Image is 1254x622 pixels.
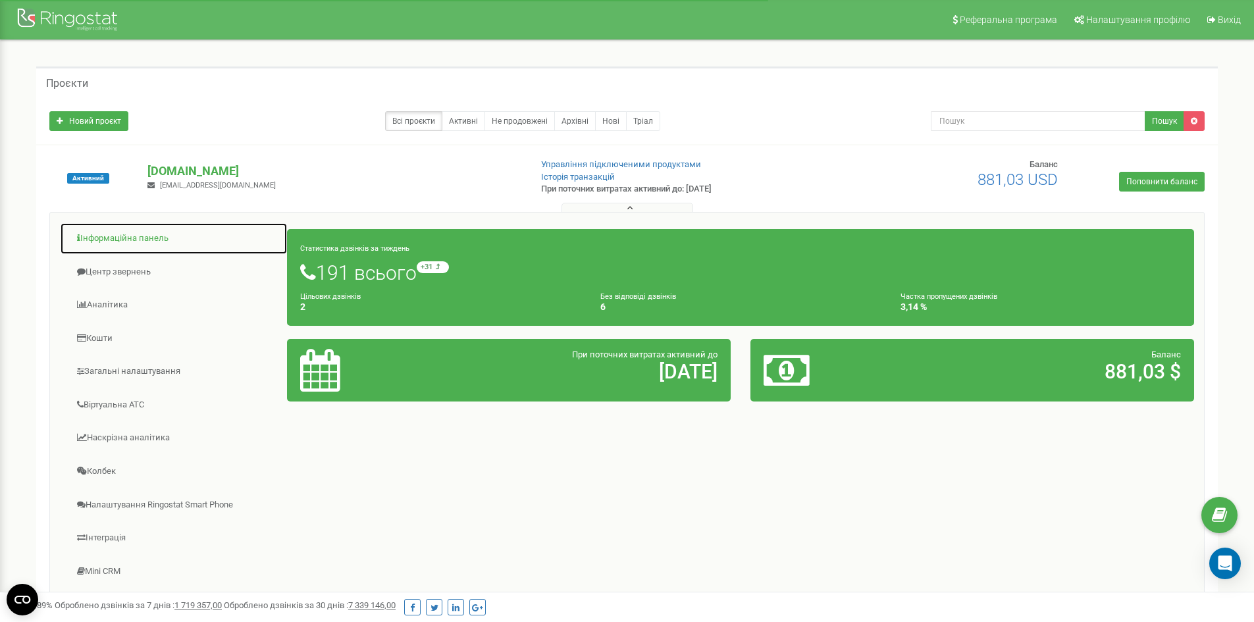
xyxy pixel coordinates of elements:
[1145,111,1184,131] button: Пошук
[901,302,1181,312] h4: 3,14 %
[60,289,288,321] a: Аналiтика
[595,111,627,131] a: Нові
[60,422,288,454] a: Наскрізна аналітика
[60,489,288,521] a: Налаштування Ringostat Smart Phone
[442,111,485,131] a: Активні
[385,111,442,131] a: Всі проєкти
[7,584,38,615] button: Open CMP widget
[600,302,881,312] h4: 6
[60,256,288,288] a: Центр звернень
[931,111,1145,131] input: Пошук
[572,350,718,359] span: При поточних витратах активний до
[446,361,718,382] h2: [DATE]
[541,172,615,182] a: Історія транзакцій
[60,556,288,588] a: Mini CRM
[978,170,1058,189] span: 881,03 USD
[55,600,222,610] span: Оброблено дзвінків за 7 днів :
[300,261,1181,284] h1: 191 всього
[484,111,555,131] a: Не продовжені
[46,78,88,90] h5: Проєкти
[901,292,997,301] small: Частка пропущених дзвінків
[348,600,396,610] u: 7 339 146,00
[541,159,701,169] a: Управління підключеними продуктами
[60,323,288,355] a: Кошти
[60,222,288,255] a: Інформаційна панель
[60,389,288,421] a: Віртуальна АТС
[300,292,361,301] small: Цільових дзвінків
[147,163,519,180] p: [DOMAIN_NAME]
[960,14,1057,25] span: Реферальна програма
[174,600,222,610] u: 1 719 357,00
[554,111,596,131] a: Архівні
[1218,14,1241,25] span: Вихід
[300,302,581,312] h4: 2
[626,111,660,131] a: Тріал
[67,173,109,184] span: Активний
[60,355,288,388] a: Загальні налаштування
[541,183,815,195] p: При поточних витратах активний до: [DATE]
[909,361,1181,382] h2: 881,03 $
[1151,350,1181,359] span: Баланс
[1086,14,1190,25] span: Налаштування профілю
[300,244,409,253] small: Статистика дзвінків за тиждень
[1030,159,1058,169] span: Баланс
[49,111,128,131] a: Новий проєкт
[1119,172,1205,192] a: Поповнити баланс
[1209,548,1241,579] div: Open Intercom Messenger
[160,181,276,190] span: [EMAIL_ADDRESS][DOMAIN_NAME]
[600,292,676,301] small: Без відповіді дзвінків
[417,261,449,273] small: +31
[60,522,288,554] a: Інтеграція
[60,588,288,621] a: [PERSON_NAME]
[60,455,288,488] a: Колбек
[224,600,396,610] span: Оброблено дзвінків за 30 днів :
